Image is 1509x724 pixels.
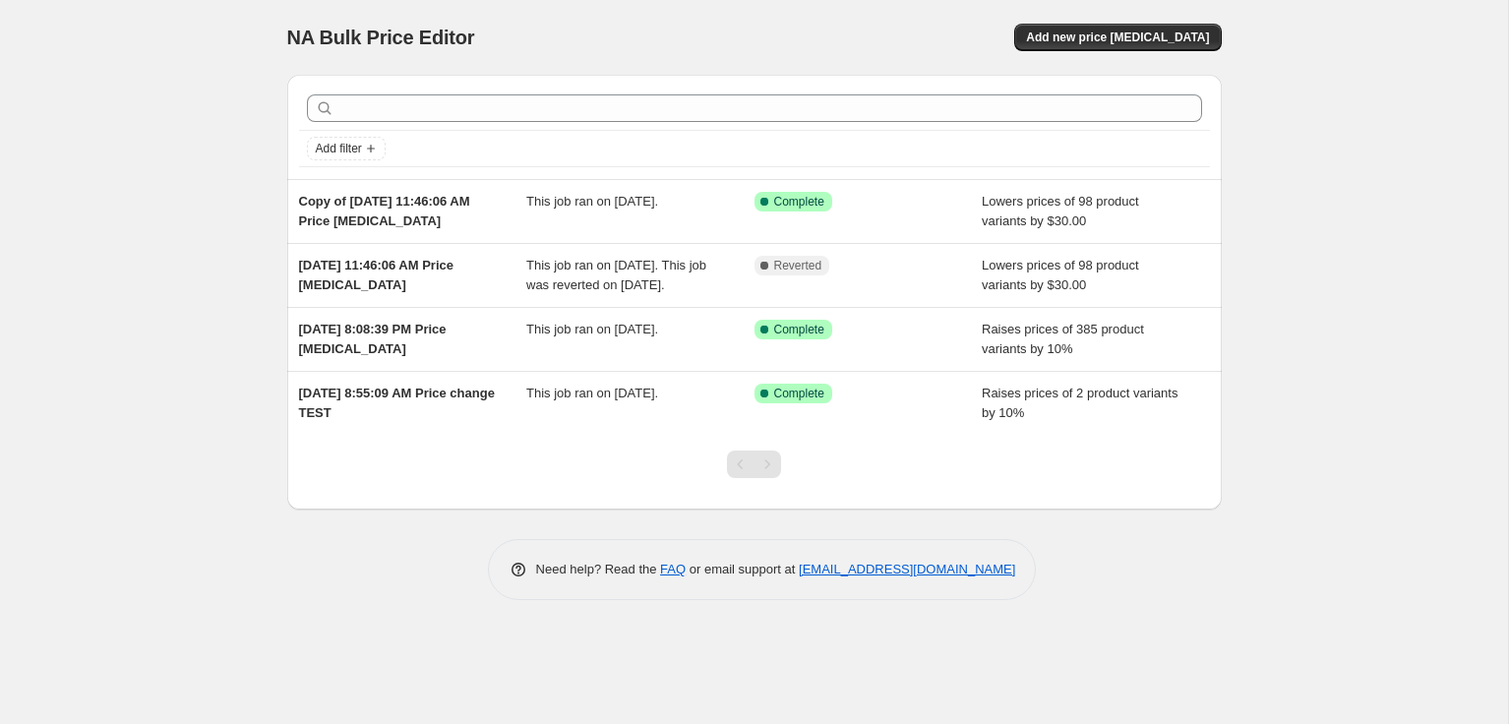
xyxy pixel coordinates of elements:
[1026,30,1209,45] span: Add new price [MEDICAL_DATA]
[526,322,658,336] span: This job ran on [DATE].
[774,194,824,210] span: Complete
[316,141,362,156] span: Add filter
[774,386,824,401] span: Complete
[536,562,661,576] span: Need help? Read the
[686,562,799,576] span: or email support at
[774,322,824,337] span: Complete
[982,194,1139,228] span: Lowers prices of 98 product variants by $30.00
[982,386,1177,420] span: Raises prices of 2 product variants by 10%
[307,137,386,160] button: Add filter
[526,386,658,400] span: This job ran on [DATE].
[727,451,781,478] nav: Pagination
[774,258,822,273] span: Reverted
[982,258,1139,292] span: Lowers prices of 98 product variants by $30.00
[299,194,470,228] span: Copy of [DATE] 11:46:06 AM Price [MEDICAL_DATA]
[287,27,475,48] span: NA Bulk Price Editor
[299,322,447,356] span: [DATE] 8:08:39 PM Price [MEDICAL_DATA]
[1014,24,1221,51] button: Add new price [MEDICAL_DATA]
[526,258,706,292] span: This job ran on [DATE]. This job was reverted on [DATE].
[660,562,686,576] a: FAQ
[299,258,454,292] span: [DATE] 11:46:06 AM Price [MEDICAL_DATA]
[299,386,495,420] span: [DATE] 8:55:09 AM Price change TEST
[982,322,1144,356] span: Raises prices of 385 product variants by 10%
[799,562,1015,576] a: [EMAIL_ADDRESS][DOMAIN_NAME]
[526,194,658,209] span: This job ran on [DATE].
